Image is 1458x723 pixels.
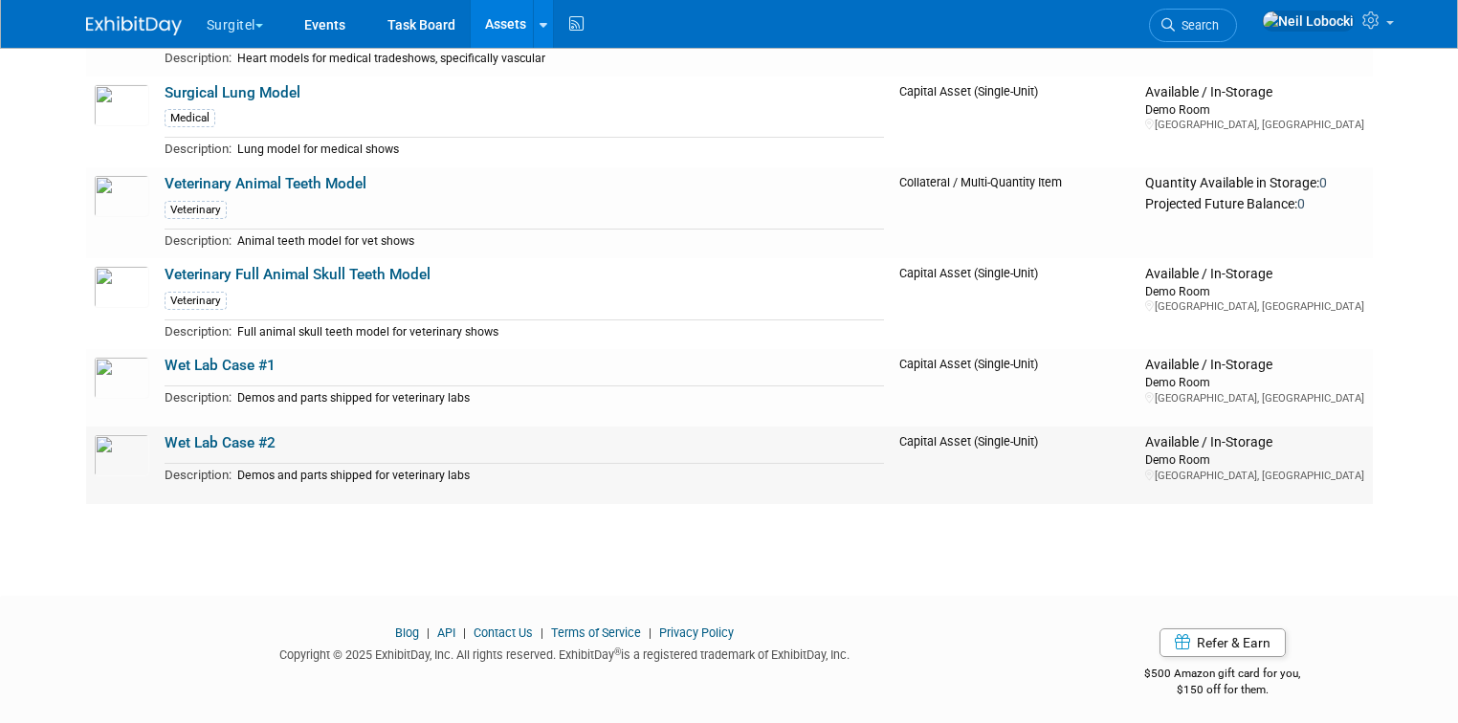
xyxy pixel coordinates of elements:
div: Projected Future Balance: [1145,192,1364,213]
span: 0 [1297,196,1305,211]
span: | [536,625,548,640]
a: Surgical Lung Model [165,84,300,101]
a: Refer & Earn [1160,628,1286,657]
td: Description: [165,319,232,341]
div: Quantity Available in Storage: [1145,175,1364,192]
div: Available / In-Storage [1145,357,1364,374]
div: $500 Amazon gift card for you, [1072,653,1373,697]
a: Blog [395,625,419,640]
span: | [458,625,471,640]
td: Description: [165,138,232,160]
div: Demo Room [1145,101,1364,118]
td: Description: [165,463,232,485]
div: Veterinary [165,201,227,219]
div: Veterinary [165,292,227,310]
div: [GEOGRAPHIC_DATA], [GEOGRAPHIC_DATA] [1145,469,1364,483]
div: Animal teeth model for vet shows [237,234,885,249]
div: Copyright © 2025 ExhibitDay, Inc. All rights reserved. ExhibitDay is a registered trademark of Ex... [86,642,1044,664]
a: Contact Us [474,625,533,640]
div: $150 off for them. [1072,682,1373,698]
span: Search [1175,18,1219,33]
img: ExhibitDay [86,16,182,35]
div: Available / In-Storage [1145,434,1364,451]
a: API [437,625,455,640]
div: [GEOGRAPHIC_DATA], [GEOGRAPHIC_DATA] [1145,391,1364,405]
div: Full animal skull teeth model for veterinary shows [237,325,885,340]
div: Available / In-Storage [1145,84,1364,101]
div: [GEOGRAPHIC_DATA], [GEOGRAPHIC_DATA] [1145,299,1364,314]
a: Privacy Policy [659,625,734,640]
td: Capital Asset (Single-Unit) [892,427,1138,504]
div: Demos and parts shipped for veterinary labs [237,469,885,483]
span: 0 [1319,175,1327,190]
div: Lung model for medical shows [237,142,885,157]
div: Demo Room [1145,374,1364,390]
span: | [422,625,434,640]
a: Search [1149,9,1237,42]
td: Capital Asset (Single-Unit) [892,349,1138,427]
a: Veterinary Animal Teeth Model [165,175,366,192]
sup: ® [614,646,621,657]
div: Heart models for medical tradeshows, specifically vascular [237,52,885,66]
td: Collateral / Multi-Quantity Item [892,167,1138,258]
div: Available / In-Storage [1145,266,1364,283]
div: Demos and parts shipped for veterinary labs [237,391,885,405]
img: Neil Lobocki [1262,11,1355,32]
a: Wet Lab Case #1 [165,357,276,374]
a: Wet Lab Case #2 [165,434,276,451]
div: Demo Room [1145,283,1364,299]
div: Demo Room [1145,451,1364,468]
div: [GEOGRAPHIC_DATA], [GEOGRAPHIC_DATA] [1145,118,1364,132]
a: Terms of Service [551,625,641,640]
td: Description: [165,229,232,251]
div: Medical [165,109,215,127]
td: Capital Asset (Single-Unit) [892,77,1138,167]
td: Capital Asset (Single-Unit) [892,258,1138,349]
a: Veterinary Full Animal Skull Teeth Model [165,266,431,283]
span: | [644,625,656,640]
td: Description: [165,47,232,69]
td: Description: [165,385,232,407]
